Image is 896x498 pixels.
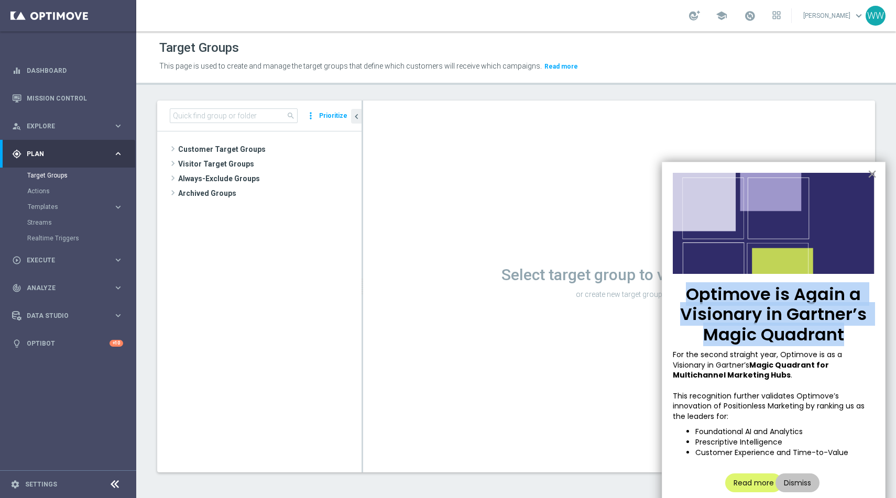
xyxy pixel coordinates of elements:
p: or create new target group [363,290,875,299]
span: search [287,112,295,120]
i: keyboard_arrow_right [113,283,123,293]
div: Templates [28,204,113,210]
i: keyboard_arrow_right [113,149,123,159]
i: more_vert [305,108,316,123]
i: person_search [12,121,21,131]
a: Settings [25,481,57,488]
button: Close [867,165,877,182]
p: This recognition further validates Optimove’s innovation of Positionless Marketing by ranking us ... [673,391,875,422]
div: +10 [110,340,123,347]
i: keyboard_arrow_right [113,121,123,131]
li: Customer Experience and Time-to-Value [695,448,875,458]
i: keyboard_arrow_right [113,311,123,320]
p: Optimove is Again a Visionary in Gartner’s Magic Quadrant [673,284,875,345]
a: Actions [27,187,109,195]
i: track_changes [12,283,21,293]
a: Dashboard [27,57,123,84]
div: Execute [12,256,113,265]
div: Analyze [12,283,113,293]
div: Realtime Triggers [27,230,135,246]
div: Target Groups [27,168,135,183]
i: chevron_left [352,112,362,121]
span: Archived Groups [178,186,362,201]
i: equalizer [12,66,21,75]
button: Dismiss [775,473,819,492]
span: . [791,370,792,380]
span: For the second straight year, Optimove is as a Visionary in Gartner’s [673,349,844,370]
div: Templates [27,199,135,215]
div: Mission Control [12,84,123,112]
i: play_circle_outline [12,256,21,265]
i: gps_fixed [12,149,21,159]
div: Dashboard [12,57,123,84]
button: Read more [725,473,782,492]
a: [PERSON_NAME] [802,8,866,24]
span: Always-Exclude Groups [178,171,362,186]
span: Explore [27,123,113,129]
div: Actions [27,183,135,199]
div: Optibot [12,329,123,357]
a: Optibot [27,329,110,357]
span: Execute [27,257,113,263]
span: Plan [27,151,113,157]
i: lightbulb [12,339,21,348]
button: Prioritize [318,109,349,123]
li: Prescriptive Intelligence [695,437,875,448]
span: Customer Target Groups [178,142,362,157]
a: Target Groups [27,171,109,180]
li: Foundational AI and Analytics [695,427,875,437]
i: keyboard_arrow_right [113,255,123,265]
span: Visitor Target Groups [178,157,362,171]
a: Streams [27,218,109,227]
a: Mission Control [27,84,123,112]
div: Data Studio [12,311,113,320]
h1: Target Groups [159,40,239,56]
h1: Select target group to view or edit [363,265,875,284]
div: WW [866,6,886,26]
i: keyboard_arrow_right [113,202,123,212]
a: Realtime Triggers [27,234,109,242]
span: Data Studio [27,313,113,319]
span: This page is used to create and manage the target groups that define which customers will receive... [159,62,542,70]
input: Quick find group or folder [170,108,298,123]
span: Analyze [27,285,113,291]
i: settings [10,480,20,489]
span: school [716,10,727,21]
div: Streams [27,215,135,230]
div: Plan [12,149,113,159]
span: Templates [28,204,103,210]
button: Read more [543,61,579,72]
div: Explore [12,121,113,131]
span: keyboard_arrow_down [853,10,865,21]
strong: Magic Quadrant for Multichannel Marketing Hubs [673,360,831,381]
